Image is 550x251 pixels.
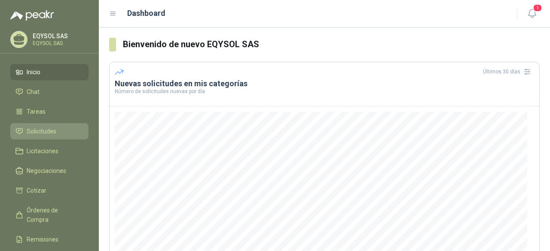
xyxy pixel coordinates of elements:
[127,7,165,19] h1: Dashboard
[10,10,54,21] img: Logo peakr
[10,163,89,179] a: Negociaciones
[10,231,89,248] a: Remisiones
[524,6,540,21] button: 1
[123,38,540,51] h3: Bienvenido de nuevo EQYSOL SAS
[27,146,58,156] span: Licitaciones
[27,235,58,244] span: Remisiones
[115,89,534,94] p: Número de solicitudes nuevas por día
[33,41,86,46] p: EQYSOL SAS
[10,143,89,159] a: Licitaciones
[27,87,40,97] span: Chat
[33,33,86,39] p: EQYSOL SAS
[27,186,46,195] span: Cotizar
[27,127,56,136] span: Solicitudes
[27,166,66,175] span: Negociaciones
[27,206,80,224] span: Órdenes de Compra
[10,182,89,199] a: Cotizar
[10,64,89,80] a: Inicio
[10,202,89,228] a: Órdenes de Compra
[27,107,46,116] span: Tareas
[10,123,89,139] a: Solicitudes
[483,65,534,79] div: Últimos 30 días
[115,79,534,89] h3: Nuevas solicitudes en mis categorías
[10,84,89,100] a: Chat
[27,67,40,77] span: Inicio
[533,4,542,12] span: 1
[10,103,89,120] a: Tareas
